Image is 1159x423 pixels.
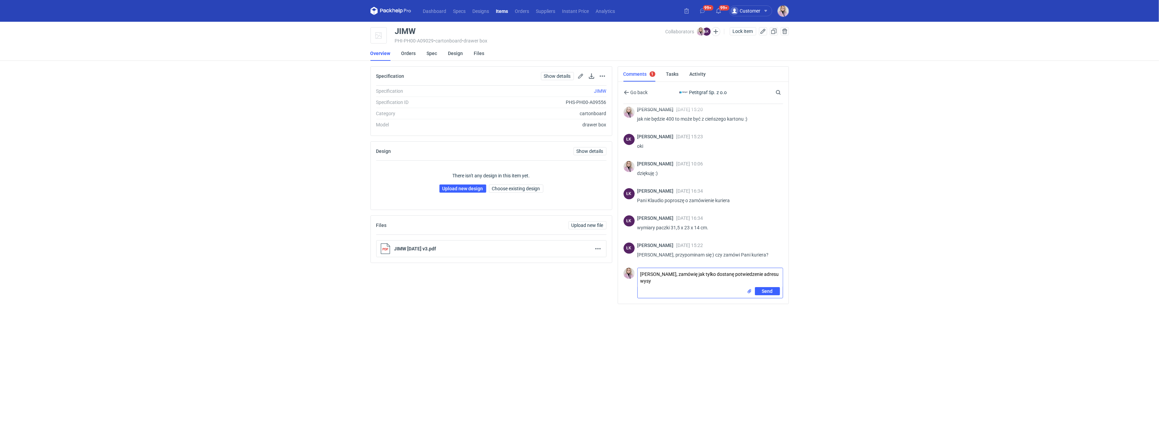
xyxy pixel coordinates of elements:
button: Lock item [730,27,756,35]
a: Show details [541,72,574,80]
span: • cartonboard [434,38,462,43]
button: Go back [623,88,648,96]
span: [DATE] 10:06 [676,161,703,166]
span: Collaborators [665,29,694,34]
button: Edit spec [577,72,585,80]
span: [DATE] 15:20 [676,107,703,112]
h2: Specification [376,73,404,79]
span: [DATE] 16:34 [676,215,703,221]
span: [PERSON_NAME] [637,134,676,139]
button: Upload new file [568,221,606,229]
button: Duplicate Item [770,27,778,35]
button: 99+ [697,5,708,16]
h2: Files [376,223,387,228]
a: Analytics [593,7,619,15]
img: Klaudia Wiśniewska [623,161,635,172]
p: wymiary paczki 31,5 x 23 x 14 cm. [637,224,778,232]
a: Activity [690,67,706,82]
span: [PERSON_NAME] [637,188,676,194]
div: Category [376,110,468,117]
div: Łukasz Kowalski [623,243,635,254]
div: Specification [376,88,468,94]
a: Instant Price [559,7,593,15]
div: Model [376,121,468,128]
span: • drawer box [462,38,488,43]
div: Specification ID [376,99,468,106]
p: Pani Klaudio poproszę o zamówienie kuriera [637,196,778,205]
button: Send [755,287,780,295]
a: Show details [574,147,606,155]
div: drawer box [468,121,606,128]
textarea: [PERSON_NAME], zamówię jak tylko dostanę potwiedzenie adresu wysy [638,268,783,287]
div: Łukasz Kowalski [623,134,635,145]
span: [DATE] 16:34 [676,188,703,194]
figcaption: ŁK [623,134,635,145]
span: Send [762,289,773,294]
p: jak nie będzie 400 to może być z cieńszego kartonu :) [637,115,778,123]
span: Upload new file [572,223,603,228]
button: Actions [594,245,602,253]
button: Download specification [587,72,596,80]
div: Customer [730,7,761,15]
p: oki [637,142,778,150]
a: Files [474,46,485,61]
div: Łukasz Kowalski [623,215,635,227]
p: [PERSON_NAME], przypominam się:) czy zamówi Pani kuriera? [637,251,778,259]
img: Klaudia Wiśniewska [778,5,789,17]
a: Dashboard [420,7,450,15]
div: JIMW [395,27,416,35]
input: Search [774,88,796,96]
img: Klaudia Wiśniewska [623,268,635,279]
img: Klaudia Wiśniewska [697,28,705,36]
figcaption: ŁK [623,243,635,254]
h2: Design [376,148,391,154]
div: cartonboard [468,110,606,117]
a: Overview [370,46,391,61]
div: PHS-PH00-A09556 [468,99,606,106]
div: 1 [651,72,654,76]
img: Klaudia Wiśniewska [623,107,635,118]
button: Choose existing design [489,184,543,193]
p: JIMW [DATE] v3.pdf [394,246,590,251]
img: Petitgraf Sp. z o.o [680,88,688,96]
span: [DATE] 15:23 [676,134,703,139]
div: Petitgraf Sp. z o.o [670,88,736,96]
div: Łukasz Kowalski [623,188,635,199]
figcaption: ŁK [623,188,635,199]
a: Upload new design [439,184,486,193]
span: Lock item [733,29,753,34]
a: Tasks [666,67,679,82]
tspan: PDF [382,247,388,251]
span: [DATE] 15:22 [676,243,703,248]
a: JIMW [594,88,606,94]
figcaption: ŁK [703,28,711,36]
a: Specs [450,7,469,15]
a: Design [448,46,463,61]
a: Orders [512,7,533,15]
svg: Packhelp Pro [370,7,411,15]
a: Spec [427,46,437,61]
a: Orders [401,46,416,61]
button: 99+ [713,5,724,16]
p: dziękuję :) [637,169,778,177]
button: Delete item [781,27,789,35]
button: Edit item [759,27,767,35]
button: Edit collaborators [711,27,720,36]
p: There isn't any design in this item yet. [453,172,530,179]
span: [PERSON_NAME] [637,243,676,248]
a: Comments1 [623,67,655,82]
span: Choose existing design [492,186,540,191]
button: Customer [729,5,778,16]
div: PHI-PH00-A09029 [395,38,665,43]
span: [PERSON_NAME] [637,161,676,166]
a: Suppliers [533,7,559,15]
span: Go back [629,90,648,95]
a: Designs [469,7,493,15]
span: [PERSON_NAME] [637,215,676,221]
figcaption: ŁK [623,215,635,227]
